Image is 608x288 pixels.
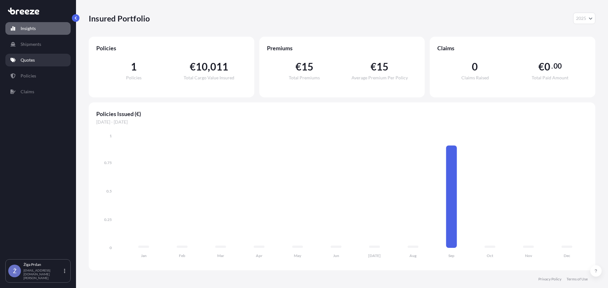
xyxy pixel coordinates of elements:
span: Ž [13,268,16,274]
p: Žiga Prdan [23,262,63,267]
a: Terms of Use [567,277,588,282]
tspan: Aug [409,253,417,258]
p: Shipments [21,41,41,47]
a: Insights [5,22,71,35]
tspan: Jan [141,253,147,258]
span: Premiums [267,44,417,52]
a: Shipments [5,38,71,51]
tspan: Jun [333,253,339,258]
span: Total Premiums [289,76,320,80]
span: Claims Raised [461,76,489,80]
span: 15 [301,62,313,72]
span: Average Premium Per Policy [351,76,408,80]
span: . [551,64,553,69]
tspan: 0.5 [106,189,112,193]
span: € [370,62,377,72]
span: Total Paid Amount [532,76,568,80]
span: 2025 [576,15,586,21]
a: Policies [5,70,71,82]
tspan: May [294,253,301,258]
tspan: Mar [217,253,224,258]
span: € [538,62,544,72]
tspan: 1 [110,133,112,138]
p: [EMAIL_ADDRESS][DOMAIN_NAME][PERSON_NAME] [23,268,63,280]
p: Claims [21,89,34,95]
tspan: Dec [564,253,570,258]
tspan: 0 [110,245,112,250]
tspan: [DATE] [368,253,381,258]
p: Insured Portfolio [89,13,150,23]
span: 0 [544,62,550,72]
a: Quotes [5,54,71,66]
button: Year Selector [573,13,595,24]
tspan: Sep [448,253,454,258]
span: € [295,62,301,72]
p: Insights [21,25,36,32]
span: 0 [472,62,478,72]
tspan: 0.75 [104,160,112,165]
tspan: Feb [179,253,185,258]
span: Policies [96,44,247,52]
span: Policies Issued (€) [96,110,588,118]
tspan: Oct [487,253,493,258]
span: Claims [437,44,588,52]
span: Policies [126,76,142,80]
a: Privacy Policy [538,277,561,282]
span: Total Cargo Value Insured [184,76,234,80]
span: 1 [131,62,137,72]
tspan: 0.25 [104,217,112,222]
span: € [190,62,196,72]
p: Quotes [21,57,35,63]
p: Policies [21,73,36,79]
tspan: Apr [256,253,263,258]
span: 011 [210,62,229,72]
span: , [208,62,210,72]
span: 00 [554,64,562,69]
span: 10 [196,62,208,72]
a: Claims [5,85,71,98]
span: [DATE] - [DATE] [96,119,588,125]
span: 15 [377,62,389,72]
tspan: Nov [525,253,532,258]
